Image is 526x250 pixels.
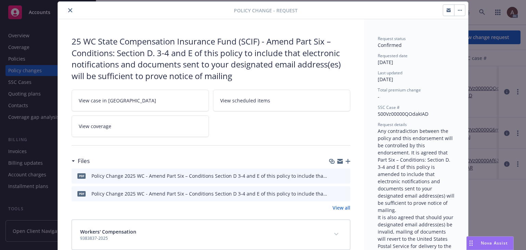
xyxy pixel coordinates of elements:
[378,70,402,76] span: Last updated
[378,87,421,93] span: Total premium change
[80,235,136,241] span: 9383837-2025
[91,190,328,197] div: Policy Change 2025 WC - Amend Part Six – Conditions Section D 3-4 and E of this policy to include...
[341,172,348,179] button: preview file
[481,240,508,246] span: Nova Assist
[378,42,402,48] span: Confirmed
[77,173,86,178] span: pdf
[378,122,407,127] span: Request details
[333,204,350,211] a: View all
[378,36,406,41] span: Request status
[213,90,350,111] a: View scheduled items
[72,220,350,250] div: Workers' Compensation9383837-2025expand content
[220,97,270,104] span: View scheduled items
[78,157,90,165] h3: Files
[378,104,400,110] span: SSC Case #
[378,59,393,65] span: [DATE]
[72,157,90,165] div: Files
[79,97,156,104] span: View case in [GEOGRAPHIC_DATA]
[80,228,136,235] span: Workers' Compensation
[330,190,336,197] button: download file
[79,123,111,130] span: View coverage
[234,7,298,14] span: Policy change - Request
[378,76,393,83] span: [DATE]
[331,229,342,240] button: expand content
[378,93,379,100] span: -
[72,90,209,111] a: View case in [GEOGRAPHIC_DATA]
[378,111,428,117] span: 500Vz00000QOdakIAD
[341,190,348,197] button: preview file
[330,172,336,179] button: download file
[378,53,408,59] span: Requested date
[467,237,475,250] div: Drag to move
[91,172,328,179] div: Policy Change 2025 WC - Amend Part Six – Conditions Section D 3-4 and E of this policy to include...
[466,236,514,250] button: Nova Assist
[77,191,86,196] span: pdf
[66,6,74,14] button: close
[72,36,350,82] div: 25 WC State Compensation Insurance Fund (SCIF) - Amend Part Six – Conditions: Section D. 3-4 and ...
[72,115,209,137] a: View coverage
